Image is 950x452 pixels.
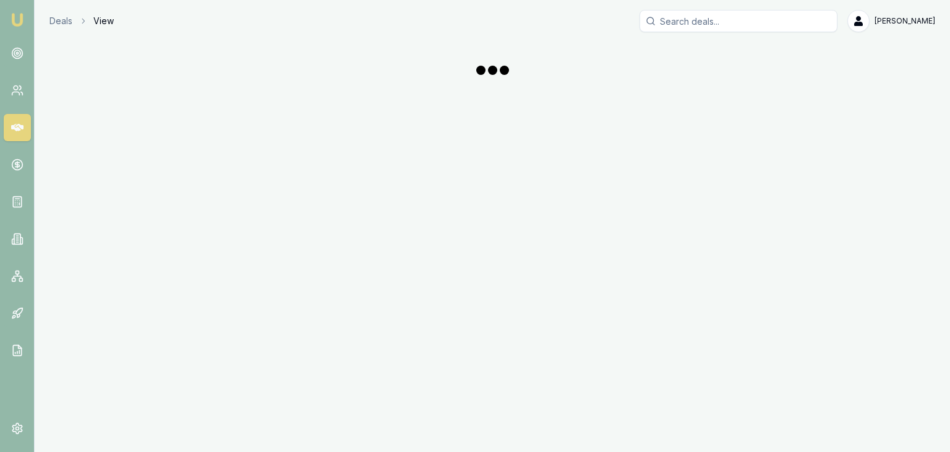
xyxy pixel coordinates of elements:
[875,16,935,26] span: [PERSON_NAME]
[10,12,25,27] img: emu-icon-u.png
[93,15,114,27] span: View
[49,15,72,27] a: Deals
[49,15,114,27] nav: breadcrumb
[640,10,837,32] input: Search deals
